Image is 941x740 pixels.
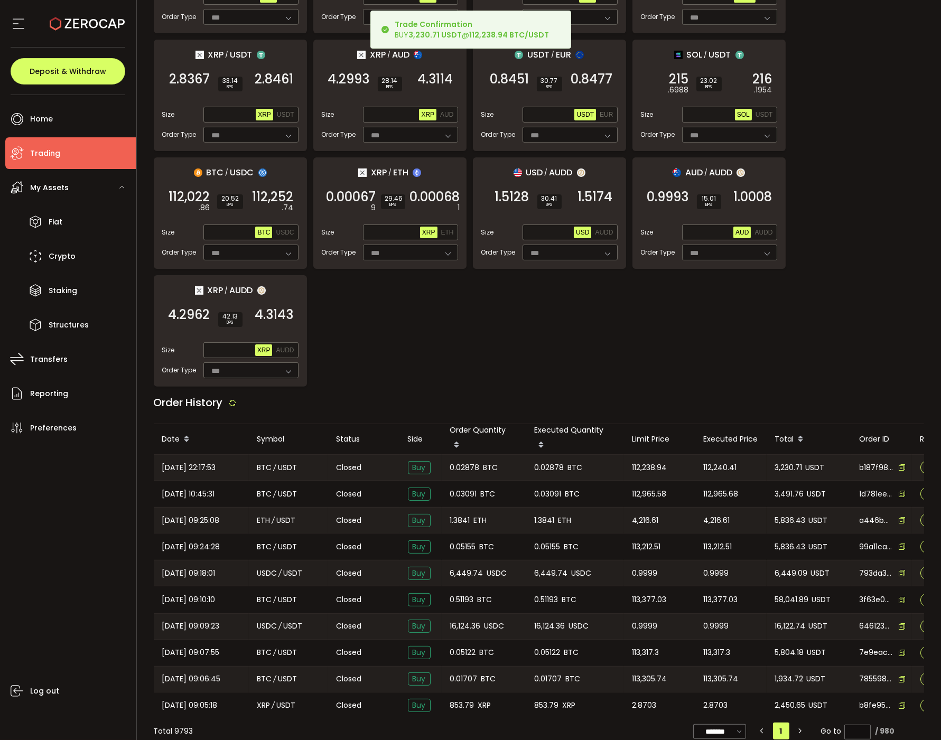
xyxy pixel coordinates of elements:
[226,50,229,60] em: /
[450,620,481,632] span: 16,124.36
[860,462,893,473] span: b187f983-f6ec-4c75-bc4d-d37419ea6d45
[535,647,561,659] span: 0.05122
[382,78,398,84] span: 28.14
[753,109,775,120] button: USDT
[809,514,828,527] span: USDT
[735,109,752,120] button: SOL
[30,68,106,75] span: Deposit & Withdraw
[556,48,571,61] span: EUR
[257,620,277,632] span: USDC
[571,74,613,85] span: 0.8477
[701,78,718,84] span: 23.02
[408,672,431,686] span: Buy
[704,168,707,177] em: /
[257,286,266,295] img: zuPXiwguUFiBOIQyqLOiXsnnNitlx7q4LCwEbLHADjIpTka+Lip0HH8D0VTrd02z+wEAAAAASUVORK5CYII=
[195,286,203,295] img: xrp_portfolio.png
[328,74,370,85] span: 4.2993
[704,647,731,659] span: 113,317.3
[641,12,675,22] span: Order Type
[278,462,297,474] span: USDT
[551,50,554,60] em: /
[278,488,297,500] span: USDT
[162,228,175,237] span: Size
[450,567,483,579] span: 6,449.74
[809,541,828,553] span: USDT
[322,130,356,139] span: Order Type
[807,647,826,659] span: USDT
[30,180,69,195] span: My Assets
[564,541,579,553] span: BTC
[255,74,294,85] span: 2.8461
[647,192,689,202] span: 0.9993
[767,430,851,448] div: Total
[255,227,272,238] button: BTC
[632,620,658,632] span: 0.9999
[775,594,809,606] span: 58,041.89
[483,462,498,474] span: BTC
[558,514,571,527] span: ETH
[441,229,454,236] span: ETH
[257,488,272,500] span: BTC
[221,195,239,202] span: 20.52
[408,540,431,554] span: Buy
[154,395,223,410] span: Order History
[535,620,565,632] span: 16,124.36
[562,594,576,606] span: BTC
[542,195,557,202] span: 30.41
[477,594,492,606] span: BTC
[600,111,613,118] span: EUR
[754,85,772,96] em: .1954
[409,30,462,40] b: 3,230.71 USDT
[162,12,197,22] span: Order Type
[257,673,272,685] span: BTC
[11,58,125,85] button: Deposit & Withdraw
[284,567,303,579] span: USDT
[450,541,476,553] span: 0.05155
[577,168,585,177] img: zuPXiwguUFiBOIQyqLOiXsnnNitlx7q4LCwEbLHADjIpTka+Lip0HH8D0VTrd02z+wEAAAAASUVORK5CYII=
[395,19,473,30] b: Trade Confirmation
[473,514,487,527] span: ETH
[701,202,717,208] i: BPS
[479,541,494,553] span: BTC
[632,647,659,659] span: 113,317.3
[549,166,573,179] span: AUDD
[395,19,549,40] div: BUY @
[257,567,277,579] span: USDC
[576,111,594,118] span: USDT
[162,620,220,632] span: [DATE] 09:09:23
[257,346,271,354] span: XRP
[574,109,596,120] button: USDT
[414,51,422,59] img: aud_portfolio.svg
[632,567,658,579] span: 0.9999
[775,567,808,579] span: 6,449.09
[385,202,401,208] i: BPS
[734,192,772,202] span: 1.0008
[199,202,210,213] em: .86
[222,84,238,90] i: BPS
[30,146,60,161] span: Trading
[709,166,732,179] span: AUDD
[388,168,392,177] em: /
[258,168,267,177] img: usdc_portfolio.svg
[337,515,362,526] span: Closed
[278,594,297,606] span: USDT
[371,202,376,213] em: 9
[162,462,216,474] span: [DATE] 22:17:53
[442,424,526,454] div: Order Quantity
[30,386,68,401] span: Reporting
[438,109,455,120] button: AUD
[632,541,661,553] span: 113,212.51
[624,433,695,445] div: Limit Price
[775,514,806,527] span: 5,836.43
[327,192,376,202] span: 0.00067
[276,346,294,354] span: AUDD
[282,202,294,213] em: .74
[812,594,831,606] span: USDT
[450,514,470,527] span: 1.3841
[860,647,893,658] span: 7e9eac6d-3711-4faf-a8a7-5dee8e5640ad
[860,594,893,605] span: 3f63e0df-46a6-404d-817e-4a8d3cf595fe
[275,109,296,120] button: USDT
[535,594,558,606] span: 0.51193
[162,488,215,500] span: [DATE] 10:45:31
[337,647,362,658] span: Closed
